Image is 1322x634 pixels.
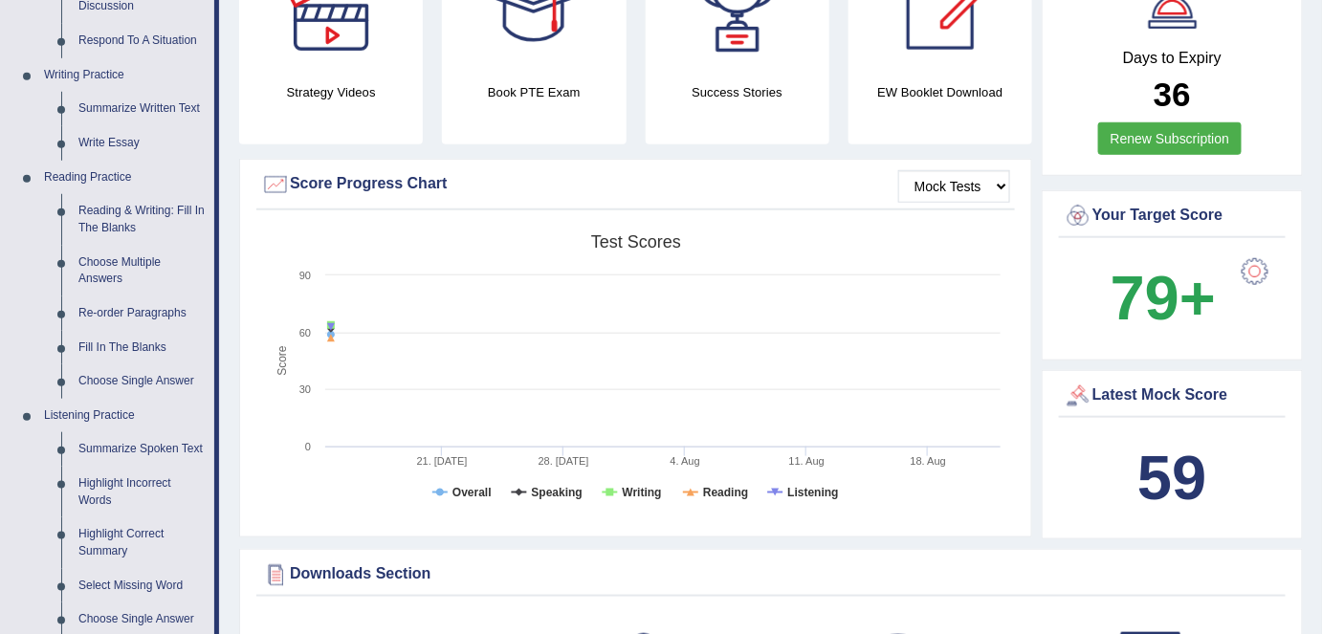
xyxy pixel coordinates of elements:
[35,161,214,195] a: Reading Practice
[70,432,214,467] a: Summarize Spoken Text
[70,364,214,399] a: Choose Single Answer
[299,270,311,281] text: 90
[442,82,626,102] h4: Book PTE Exam
[35,399,214,433] a: Listening Practice
[1064,382,1281,410] div: Latest Mock Score
[299,327,311,339] text: 60
[539,455,589,467] tspan: 28. [DATE]
[275,346,289,377] tspan: Score
[1098,122,1243,155] a: Renew Subscription
[1064,50,1281,67] h4: Days to Expiry
[70,467,214,517] a: Highlight Incorrect Words
[452,486,492,499] tspan: Overall
[417,455,468,467] tspan: 21. [DATE]
[532,486,583,499] tspan: Speaking
[70,246,214,296] a: Choose Multiple Answers
[591,232,681,251] tspan: Test scores
[911,455,946,467] tspan: 18. Aug
[299,383,311,395] text: 30
[70,194,214,245] a: Reading & Writing: Fill In The Blanks
[703,486,748,499] tspan: Reading
[1064,202,1281,230] div: Your Target Score
[305,441,311,452] text: 0
[70,331,214,365] a: Fill In The Blanks
[239,82,423,102] h4: Strategy Videos
[623,486,662,499] tspan: Writing
[70,24,214,58] a: Respond To A Situation
[1137,443,1206,513] b: 59
[70,296,214,331] a: Re-order Paragraphs
[70,569,214,603] a: Select Missing Word
[35,58,214,93] a: Writing Practice
[787,486,838,499] tspan: Listening
[261,560,1281,589] div: Downloads Section
[1111,263,1216,333] b: 79+
[1154,76,1191,113] b: 36
[70,517,214,568] a: Highlight Correct Summary
[789,455,825,467] tspan: 11. Aug
[646,82,829,102] h4: Success Stories
[671,455,700,467] tspan: 4. Aug
[261,170,1010,199] div: Score Progress Chart
[70,92,214,126] a: Summarize Written Text
[70,126,214,161] a: Write Essay
[848,82,1032,102] h4: EW Booklet Download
